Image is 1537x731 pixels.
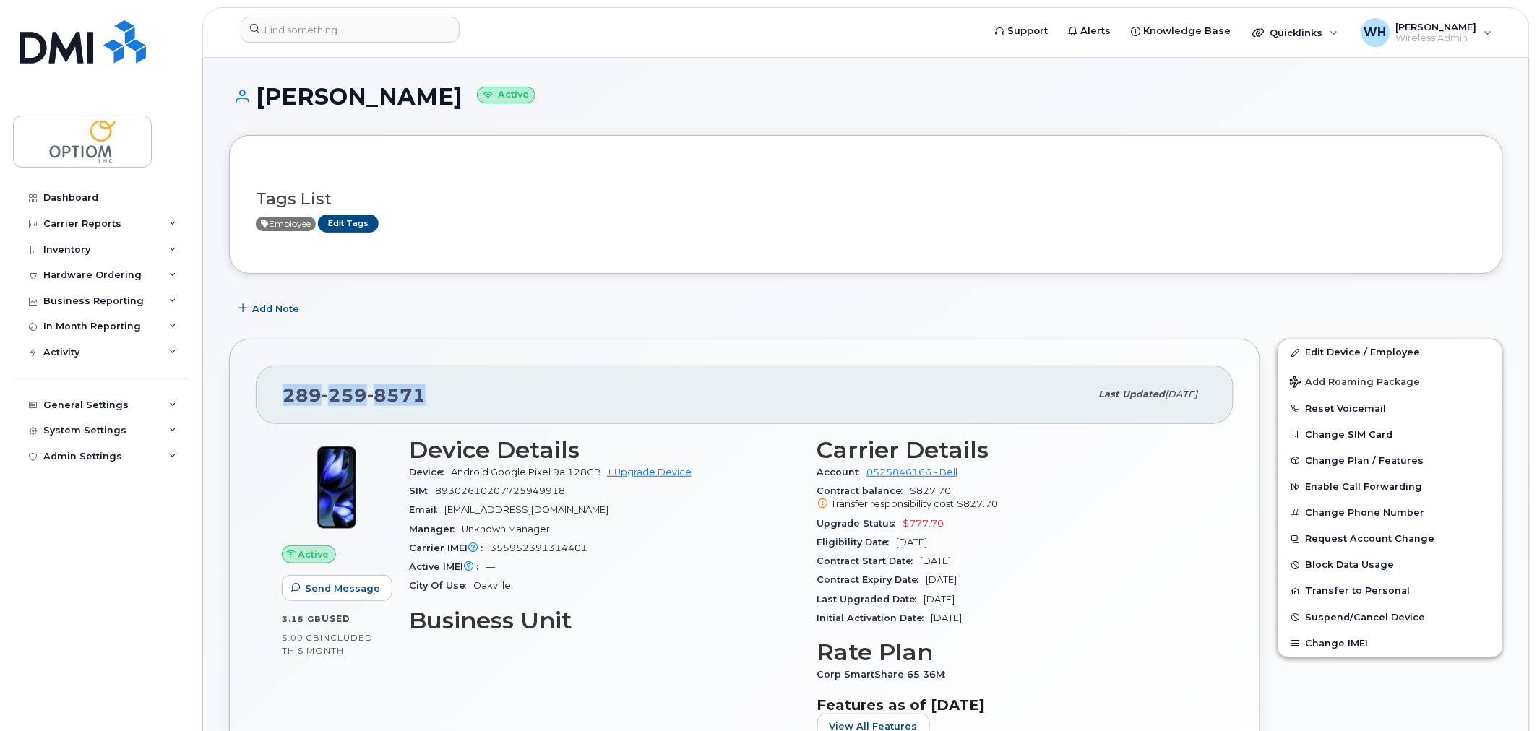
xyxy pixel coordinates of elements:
button: Send Message [282,575,392,601]
span: Upgrade Status [817,518,903,529]
span: Corp SmartShare 65 36M [817,669,953,680]
button: Transfer to Personal [1278,578,1502,604]
button: Reset Voicemail [1278,396,1502,422]
span: Last Upgraded Date [817,594,924,605]
span: 89302610207725949918 [435,485,565,496]
span: [EMAIL_ADDRESS][DOMAIN_NAME] [444,504,608,515]
span: Last updated [1099,389,1166,399]
span: included this month [282,632,373,656]
span: Active [256,217,316,231]
img: Pixel_9a.png [293,444,380,531]
h1: [PERSON_NAME] [229,84,1503,109]
span: [DATE] [931,613,963,623]
small: Active [477,87,535,103]
button: Suspend/Cancel Device [1278,605,1502,631]
span: Unknown Manager [462,524,550,535]
span: 5.00 GB [282,633,320,643]
span: [DATE] [926,574,957,585]
h3: Features as of [DATE] [817,696,1208,714]
button: Change Plan / Features [1278,448,1502,474]
button: Add Note [229,295,311,321]
span: Active IMEI [409,561,486,572]
button: Request Account Change [1278,526,1502,552]
span: Transfer responsibility cost [832,498,955,509]
span: 259 [322,384,367,406]
span: 8571 [367,384,426,406]
span: Android Google Pixel 9a 128GB [451,467,601,477]
span: Suspend/Cancel Device [1306,612,1426,623]
button: Change SIM Card [1278,422,1502,448]
span: $777.70 [903,518,944,529]
h3: Device Details [409,437,800,463]
span: — [486,561,495,572]
span: Contract Start Date [817,555,921,566]
span: [DATE] [1166,389,1198,399]
span: [DATE] [924,594,955,605]
span: 289 [283,384,426,406]
a: + Upgrade Device [607,467,692,477]
span: City Of Use [409,580,473,591]
span: Manager [409,524,462,535]
span: Oakville [473,580,511,591]
span: $827.70 [817,485,1208,511]
button: Add Roaming Package [1278,366,1502,396]
a: Edit Device / Employee [1278,339,1502,365]
a: Edit Tags [318,215,379,233]
span: Add Note [252,302,299,316]
span: Send Message [305,581,380,595]
button: Change IMEI [1278,631,1502,657]
span: Change Plan / Features [1306,455,1424,466]
span: Carrier IMEI [409,542,490,553]
h3: Tags List [256,190,1476,208]
span: Active [298,548,330,561]
span: Add Roaming Package [1290,376,1421,390]
h3: Carrier Details [817,437,1208,463]
span: SIM [409,485,435,496]
button: Change Phone Number [1278,500,1502,526]
h3: Business Unit [409,607,800,633]
span: Contract balance [817,485,910,496]
span: Initial Activation Date [817,613,931,623]
h3: Rate Plan [817,639,1208,665]
span: $827.70 [957,498,999,509]
span: 3.15 GB [282,614,322,624]
span: Device [409,467,451,477]
span: Contract Expiry Date [817,574,926,585]
span: Enable Call Forwarding [1306,482,1423,493]
button: Enable Call Forwarding [1278,474,1502,500]
span: Eligibility Date [817,537,897,548]
button: Block Data Usage [1278,552,1502,578]
span: Account [817,467,867,477]
span: [DATE] [921,555,952,566]
span: Email [409,504,444,515]
span: 355952391314401 [490,542,587,553]
a: 0525846166 - Bell [867,467,958,477]
span: [DATE] [897,537,928,548]
span: used [322,613,350,624]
